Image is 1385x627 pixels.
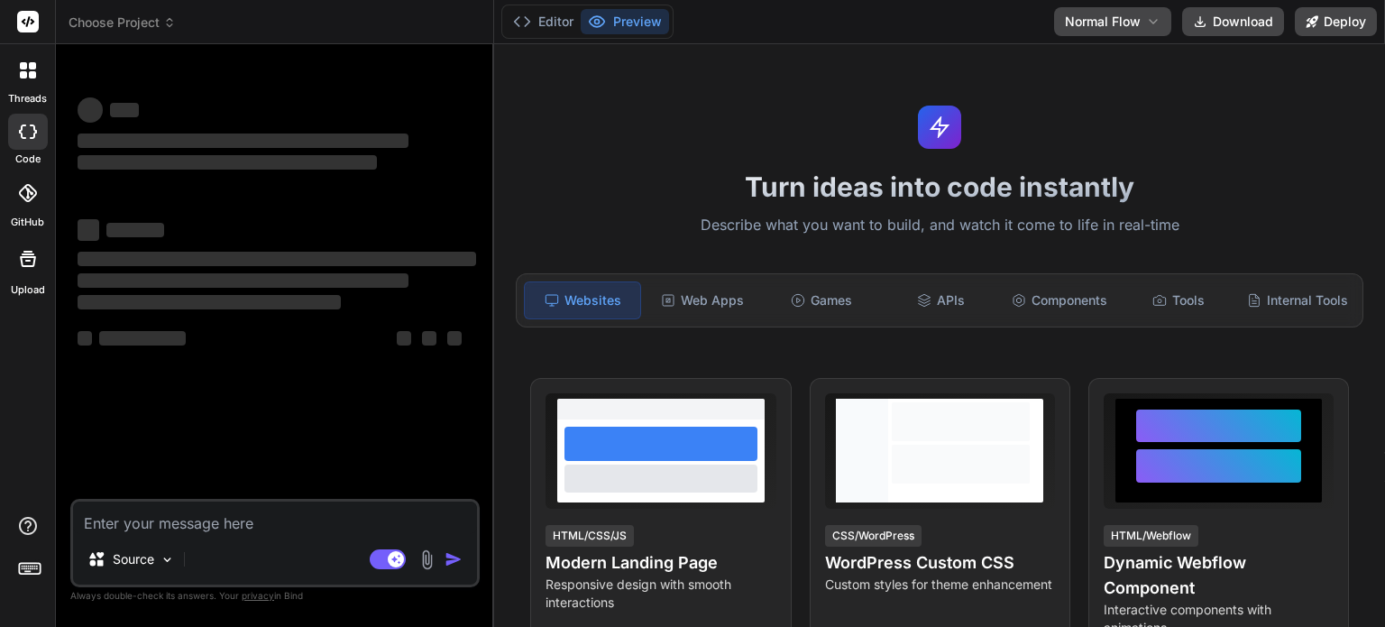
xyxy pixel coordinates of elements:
p: Responsive design with smooth interactions [546,576,775,612]
span: ‌ [78,219,99,241]
div: Tools [1121,281,1236,319]
button: Editor [506,9,581,34]
div: APIs [883,281,998,319]
label: GitHub [11,215,44,230]
span: Normal Flow [1065,13,1141,31]
div: Web Apps [645,281,760,319]
div: CSS/WordPress [825,525,922,547]
p: Source [113,550,154,568]
div: HTML/CSS/JS [546,525,634,547]
img: Pick Models [160,552,175,567]
div: Websites [524,281,641,319]
div: HTML/Webflow [1104,525,1198,547]
span: privacy [242,590,274,601]
span: ‌ [78,155,377,170]
label: Upload [11,282,45,298]
span: ‌ [78,273,408,288]
p: Describe what you want to build, and watch it come to life in real-time [505,214,1374,237]
img: attachment [417,549,437,570]
label: threads [8,91,47,106]
span: ‌ [106,223,164,237]
button: Download [1182,7,1284,36]
div: Internal Tools [1240,281,1355,319]
h4: WordPress Custom CSS [825,550,1055,576]
div: Games [764,281,879,319]
p: Always double-check its answers. Your in Bind [70,587,480,604]
span: ‌ [99,331,186,346]
span: ‌ [78,252,476,266]
span: Choose Project [69,14,176,32]
span: ‌ [78,331,92,346]
span: ‌ [447,331,462,346]
label: code [15,152,41,167]
span: ‌ [422,331,436,346]
span: ‌ [78,97,103,123]
div: Components [1002,281,1117,319]
button: Normal Flow [1054,7,1171,36]
button: Preview [581,9,669,34]
h4: Dynamic Webflow Component [1104,550,1334,601]
h1: Turn ideas into code instantly [505,171,1374,203]
h4: Modern Landing Page [546,550,775,576]
span: ‌ [110,103,139,117]
p: Custom styles for theme enhancement [825,576,1055,594]
button: Deploy [1295,7,1377,36]
span: ‌ [397,331,411,346]
span: ‌ [78,134,408,148]
span: ‌ [78,295,341,309]
img: icon [445,550,463,568]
